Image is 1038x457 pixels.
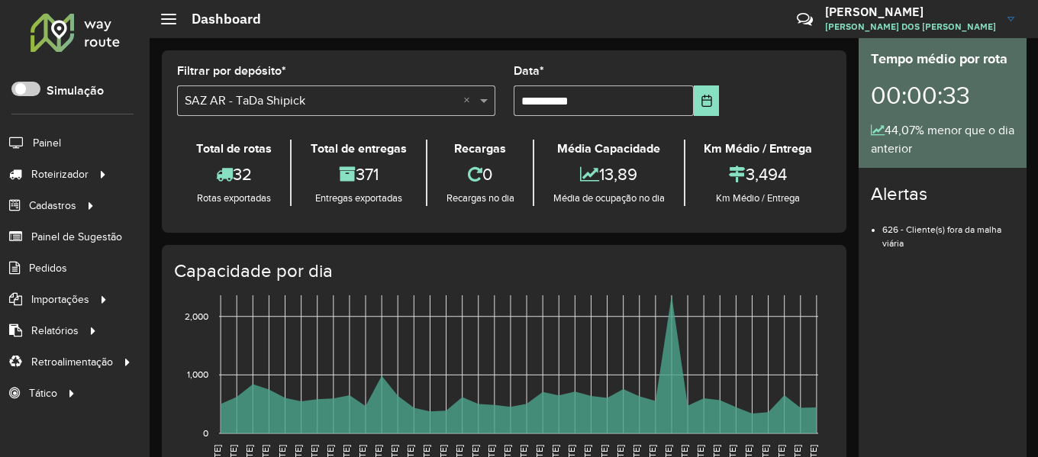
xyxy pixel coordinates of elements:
label: Simulação [47,82,104,100]
text: 0 [203,428,208,438]
div: Rotas exportadas [181,191,286,206]
span: Importações [31,291,89,307]
div: Recargas no dia [431,191,529,206]
span: Retroalimentação [31,354,113,370]
div: Total de rotas [181,140,286,158]
h4: Alertas [871,183,1014,205]
div: Km Médio / Entrega [689,140,827,158]
span: Roteirizador [31,166,89,182]
div: 32 [181,158,286,191]
span: Tático [29,385,57,401]
text: 1,000 [187,370,208,380]
h2: Dashboard [176,11,261,27]
li: 626 - Cliente(s) fora da malha viária [882,211,1014,250]
div: 13,89 [538,158,679,191]
div: 44,07% menor que o dia anterior [871,121,1014,158]
div: Tempo médio por rota [871,49,1014,69]
span: Painel de Sugestão [31,229,122,245]
span: Pedidos [29,260,67,276]
label: Data [514,62,544,80]
label: Filtrar por depósito [177,62,286,80]
div: Recargas [431,140,529,158]
h3: [PERSON_NAME] [825,5,996,19]
span: Relatórios [31,323,79,339]
div: Média de ocupação no dia [538,191,679,206]
span: Cadastros [29,198,76,214]
text: 2,000 [185,311,208,321]
span: [PERSON_NAME] DOS [PERSON_NAME] [825,20,996,34]
a: Contato Rápido [788,3,821,36]
div: Km Médio / Entrega [689,191,827,206]
div: Entregas exportadas [295,191,421,206]
div: Média Capacidade [538,140,679,158]
div: 3,494 [689,158,827,191]
button: Choose Date [694,85,719,116]
span: Clear all [463,92,476,110]
div: 371 [295,158,421,191]
div: Total de entregas [295,140,421,158]
div: 00:00:33 [871,69,1014,121]
span: Painel [33,135,61,151]
h4: Capacidade por dia [174,260,831,282]
div: 0 [431,158,529,191]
